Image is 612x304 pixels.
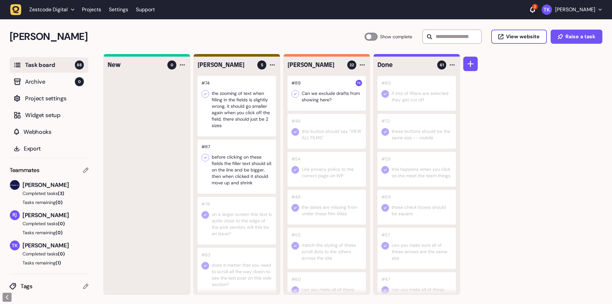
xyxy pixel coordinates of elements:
[10,141,88,156] button: Export
[10,124,88,140] button: Webhooks
[56,230,63,235] span: (0)
[10,91,88,106] button: Project settings
[22,211,88,220] span: [PERSON_NAME]
[108,60,163,69] h4: New
[22,241,88,250] span: [PERSON_NAME]
[10,57,88,73] button: Task board88
[506,34,540,39] span: View website
[551,30,602,44] button: Raise a task
[10,229,88,236] button: Tasks remaining(0)
[288,60,343,69] h4: Tom
[491,30,547,44] button: View website
[21,282,83,291] span: Tags
[25,94,84,103] span: Project settings
[56,260,61,266] span: (1)
[22,180,88,189] span: [PERSON_NAME]
[377,60,433,69] h4: Done
[10,180,20,190] img: Harry Robinson
[10,29,365,44] h2: Penny Black
[10,260,88,266] button: Tasks remaining(1)
[565,34,595,39] span: Raise a task
[10,166,40,175] span: Teammates
[380,33,412,41] span: Show complete
[25,111,84,120] span: Widget setup
[29,6,68,13] span: Zestcode Digital
[261,62,263,68] span: 5
[136,6,155,13] a: Support
[171,62,173,68] span: 0
[109,4,128,15] a: Settings
[24,144,84,153] span: Export
[56,199,63,205] span: (0)
[58,221,65,226] span: (0)
[10,199,88,206] button: Tasks remaining(0)
[75,77,84,86] span: 0
[10,107,88,123] button: Widget setup
[10,251,83,257] button: Completed tasks(0)
[542,5,552,15] img: Thomas Karagkounis
[356,80,362,86] img: Thomas Karagkounis
[10,210,20,220] img: Riki-leigh Jones
[10,4,78,15] button: Zestcode Digital
[25,60,75,69] span: Task board
[198,60,253,69] h4: Harry
[350,62,354,68] span: 22
[10,74,88,89] button: Archive0
[440,62,444,68] span: 61
[555,6,595,13] p: [PERSON_NAME]
[82,4,101,15] a: Projects
[58,251,65,257] span: (0)
[25,77,75,86] span: Archive
[10,220,83,227] button: Completed tasks(0)
[23,127,84,136] span: Webhooks
[10,241,20,250] img: Thomas Karagkounis
[10,190,83,197] button: Completed tasks(3)
[542,5,602,15] button: [PERSON_NAME]
[75,60,84,69] span: 88
[58,190,64,196] span: (3)
[532,4,538,10] div: 3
